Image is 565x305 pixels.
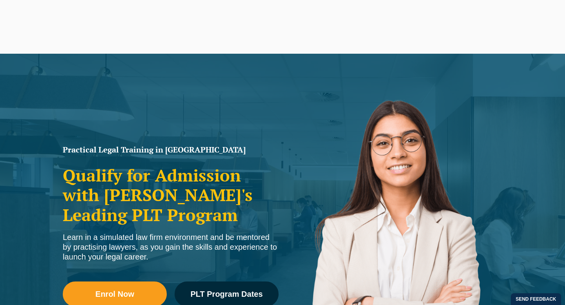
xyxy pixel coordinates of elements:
[63,146,279,154] h1: Practical Legal Training in [GEOGRAPHIC_DATA]
[63,165,279,225] h2: Qualify for Admission with [PERSON_NAME]'s Leading PLT Program
[190,290,262,298] span: PLT Program Dates
[95,290,134,298] span: Enrol Now
[63,232,279,262] div: Learn in a simulated law firm environment and be mentored by practising lawyers, as you gain the ...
